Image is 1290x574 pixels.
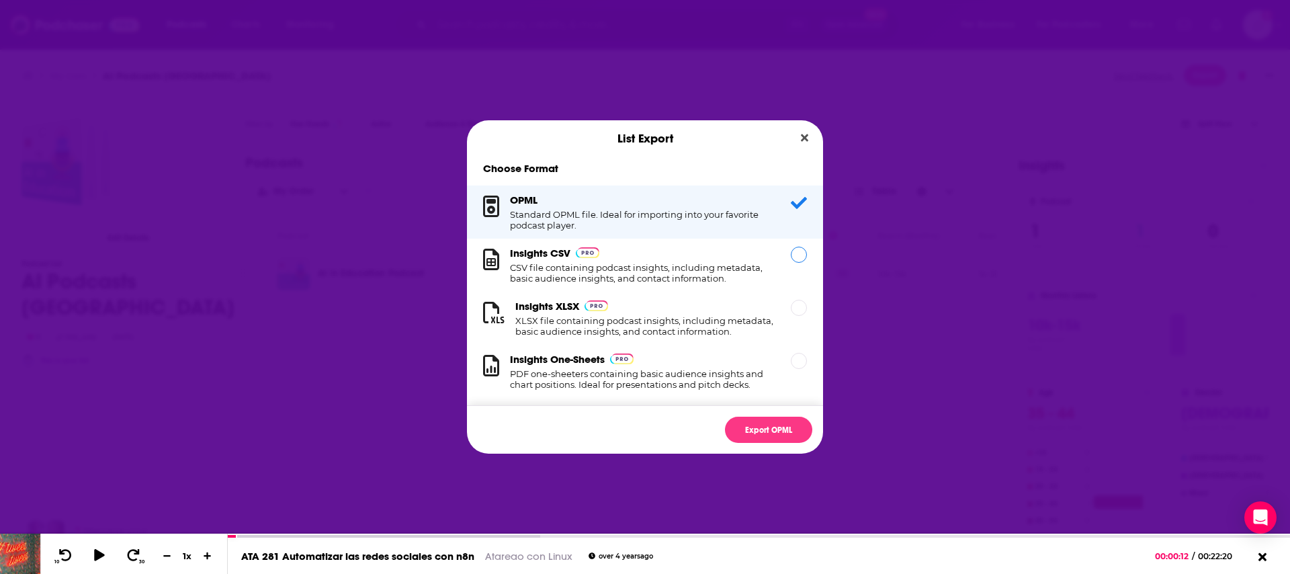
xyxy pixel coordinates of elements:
h3: Insights CSV [510,247,570,259]
button: Export OPML [725,417,812,443]
h1: XLSX file containing podcast insights, including metadata, basic audience insights, and contact i... [515,315,775,337]
div: over 4 years ago [589,552,653,560]
span: / [1192,551,1195,561]
button: Close [795,130,814,147]
span: 00:22:20 [1195,551,1246,561]
h1: PDF one-sheeters containing basic audience insights and chart positions. Ideal for presentations ... [510,368,775,390]
h1: CSV file containing podcast insights, including metadata, basic audience insights, and contact in... [510,262,775,284]
a: Atareao con Linux [485,550,572,563]
div: 1 x [176,550,199,561]
span: 00:00:12 [1155,551,1192,561]
h1: Standard OPML file. Ideal for importing into your favorite podcast player. [510,209,775,231]
h3: OPML [510,194,537,206]
a: ATA 281 Automatizar las redes sociales con n8n [241,550,474,563]
span: 30 [139,559,144,565]
img: Podchaser Pro [576,247,599,258]
div: Open Intercom Messenger [1244,501,1277,534]
span: 10 [54,559,59,565]
div: List Export [467,120,823,157]
h1: Choose Format [467,162,823,175]
h3: Insights XLSX [515,300,579,313]
img: Podchaser Pro [585,300,608,311]
img: Podchaser Pro [610,354,634,364]
h3: Insights One-Sheets [510,353,605,366]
